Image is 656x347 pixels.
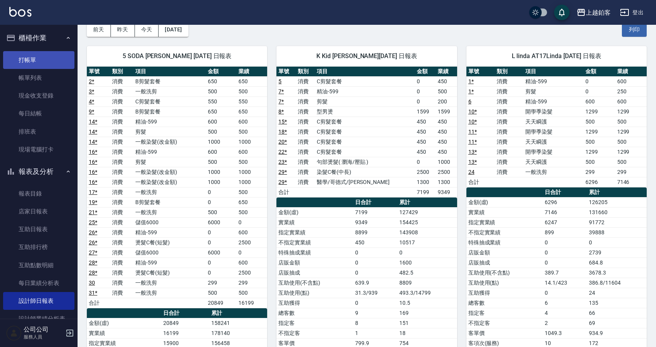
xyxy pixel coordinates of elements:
td: 消費 [296,107,315,117]
td: 450 [415,117,436,127]
td: 500 [206,127,237,137]
td: 126205 [587,197,647,207]
td: 16199 [237,298,267,308]
td: 消費 [495,86,523,96]
td: 消費 [110,127,133,137]
td: 1599 [436,107,457,117]
td: 店販金額 [276,258,353,268]
td: 1299 [583,127,615,137]
td: 店販抽成 [466,258,543,268]
a: 排班表 [3,123,74,141]
td: 精油-599 [133,258,206,268]
td: 合計 [87,298,110,308]
td: 消費 [110,237,133,247]
span: 5 SODA [PERSON_NAME] [DATE] 日報表 [96,52,258,60]
td: 600 [206,147,237,157]
td: 143908 [397,227,457,237]
td: 精油-599 [133,147,206,157]
td: 精油-599 [523,76,583,86]
td: 500 [237,86,267,96]
td: 500 [237,127,267,137]
td: 2500 [237,237,267,247]
td: 燙髮C餐(短髮) [133,237,206,247]
td: 0 [543,258,587,268]
td: 500 [206,207,237,217]
td: 互助使用(點) [466,278,543,288]
td: 消費 [296,177,315,187]
td: 一般洗剪 [133,207,206,217]
a: 互助點數明細 [3,256,74,274]
button: 列印 [622,22,647,37]
td: 消費 [296,86,315,96]
td: 互助獲得 [466,288,543,298]
th: 業績 [237,67,267,77]
td: 店販金額 [466,247,543,258]
td: 消費 [110,278,133,288]
td: 0 [583,76,615,86]
td: 消費 [110,107,133,117]
td: 消費 [296,157,315,167]
td: 一般洗剪 [133,187,206,197]
td: 0 [206,197,237,207]
td: 1599 [415,107,436,117]
td: 493.3/14799 [397,288,457,298]
button: [DATE] [159,22,188,37]
span: L linda AT17Linda [DATE] 日報表 [476,52,637,60]
td: 1299 [583,107,615,117]
td: 1000 [206,167,237,177]
td: 0 [415,157,436,167]
td: 實業績 [466,207,543,217]
td: 天天瞬護 [523,137,583,147]
td: 0 [206,268,237,278]
td: 500 [615,117,647,127]
td: 10517 [397,237,457,247]
td: 650 [206,76,237,86]
td: 14.1/423 [543,278,587,288]
td: 1000 [237,167,267,177]
a: 5 [278,78,281,84]
td: 600 [583,96,615,107]
td: 7199 [415,187,436,197]
td: 消費 [110,137,133,147]
td: 消費 [495,127,523,137]
td: 句部燙髮( 瀏海/壓貼 ) [315,157,415,167]
td: 1300 [436,177,457,187]
td: 6247 [543,217,587,227]
td: 0 [543,288,587,298]
button: 今天 [135,22,159,37]
td: 6296 [543,197,587,207]
td: 0 [206,237,237,247]
th: 日合計 [353,198,397,208]
td: 精油-599 [315,86,415,96]
td: 剪髮 [133,157,206,167]
td: 互助使用(不含點) [466,268,543,278]
span: K Kid [PERSON_NAME][DATE] 日報表 [286,52,447,60]
td: 消費 [296,127,315,137]
td: 600 [237,227,267,237]
th: 項目 [523,67,583,77]
a: 報表目錄 [3,185,74,203]
td: 0 [206,227,237,237]
td: 450 [415,147,436,157]
td: 消費 [110,96,133,107]
p: 服務人員 [24,333,63,340]
td: 天天瞬護 [523,117,583,127]
td: 0 [206,258,237,268]
button: save [554,5,570,20]
td: 不指定實業績 [276,237,353,247]
td: 299 [206,278,237,288]
th: 業績 [436,67,457,77]
td: 299 [583,167,615,177]
th: 日合計 [543,187,587,198]
td: 450 [415,137,436,147]
td: 消費 [110,117,133,127]
td: 0 [353,247,397,258]
td: 消費 [110,227,133,237]
th: 類別 [110,67,133,77]
th: 金額 [415,67,436,77]
a: 6 [468,98,471,105]
td: 2739 [587,247,647,258]
button: 昨天 [111,22,135,37]
td: 6296 [583,177,615,187]
button: 上越鉑客 [573,5,614,21]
